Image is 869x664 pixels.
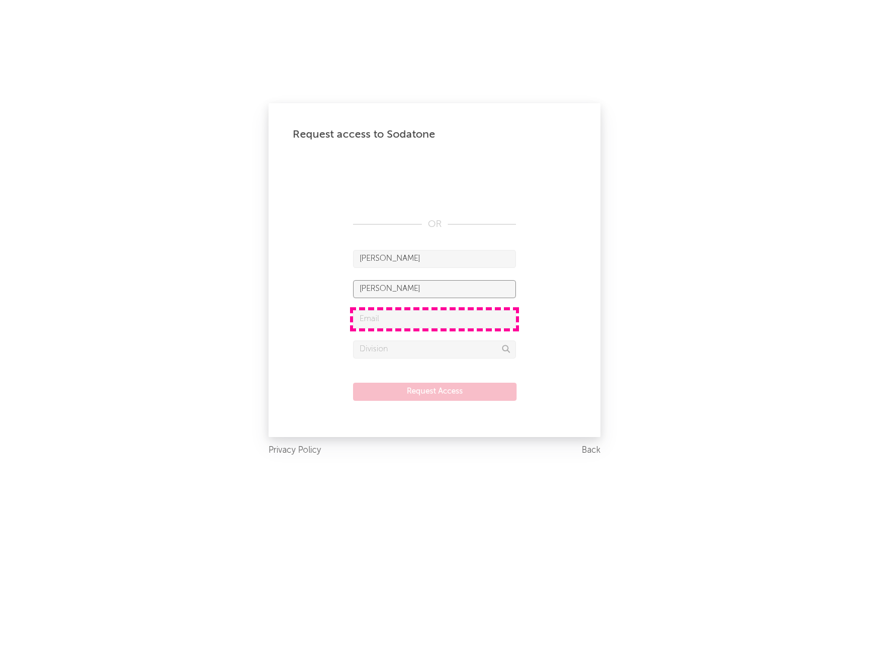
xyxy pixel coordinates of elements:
[582,443,600,458] a: Back
[293,127,576,142] div: Request access to Sodatone
[353,310,516,328] input: Email
[353,250,516,268] input: First Name
[353,280,516,298] input: Last Name
[269,443,321,458] a: Privacy Policy
[353,383,517,401] button: Request Access
[353,340,516,359] input: Division
[353,217,516,232] div: OR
